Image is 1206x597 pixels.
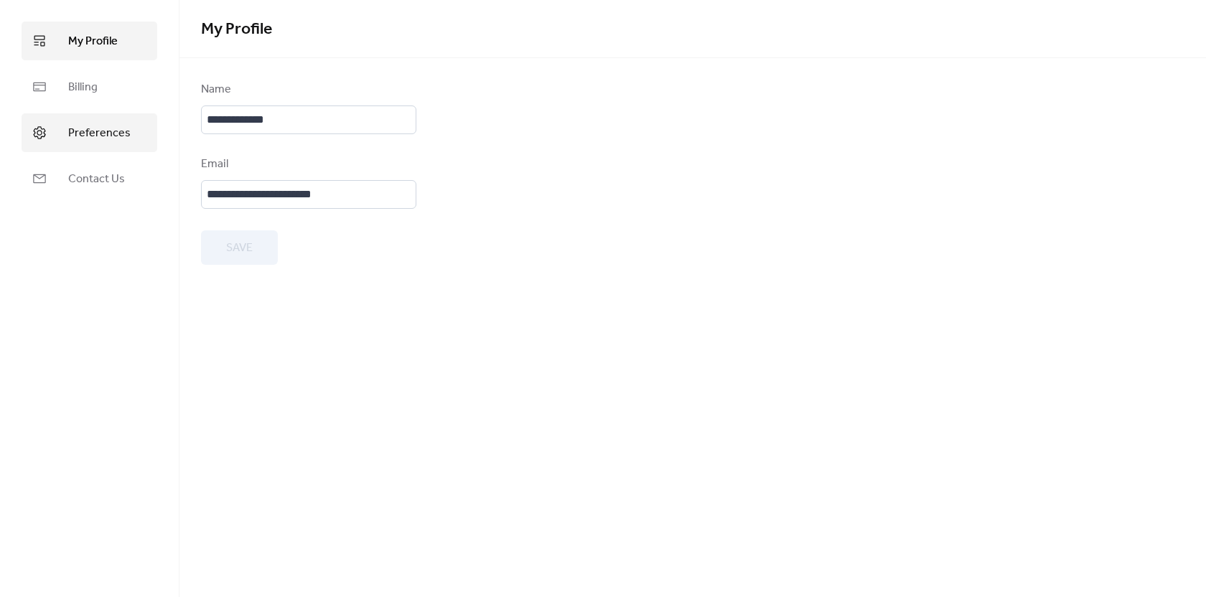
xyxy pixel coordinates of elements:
[68,79,98,96] span: Billing
[22,67,157,106] a: Billing
[22,22,157,60] a: My Profile
[201,14,272,45] span: My Profile
[22,159,157,198] a: Contact Us
[201,156,413,173] div: Email
[201,81,413,98] div: Name
[22,113,157,152] a: Preferences
[68,171,125,188] span: Contact Us
[68,33,118,50] span: My Profile
[68,125,131,142] span: Preferences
